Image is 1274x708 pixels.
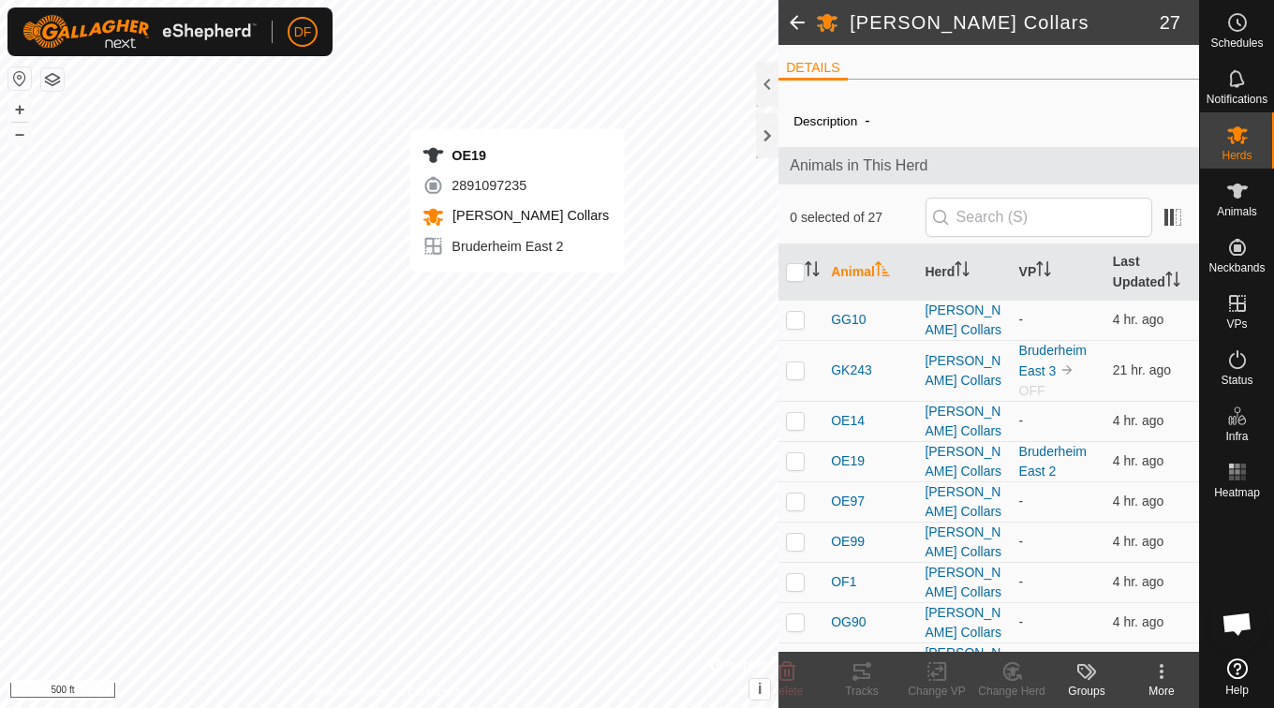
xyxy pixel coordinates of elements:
span: DF [294,22,312,42]
div: Bruderheim East 2 [422,235,609,258]
span: Oct 13, 2025, 2:36 PM [1113,453,1164,468]
span: Oct 13, 2025, 2:36 PM [1113,312,1164,327]
span: Animals in This Herd [790,155,1188,177]
span: VPs [1226,318,1247,330]
span: Neckbands [1208,262,1265,273]
div: [PERSON_NAME] Collars [925,402,1003,441]
th: VP [1012,244,1105,301]
span: GK243 [831,361,872,380]
span: OE99 [831,532,865,552]
div: Groups [1049,683,1124,700]
a: Contact Us [407,684,463,701]
div: [PERSON_NAME] Collars [925,442,1003,481]
button: Reset Map [8,67,31,90]
div: [PERSON_NAME] Collars [925,563,1003,602]
th: Herd [917,244,1011,301]
div: Open chat [1209,596,1266,652]
a: Bruderheim East 2 [1019,444,1087,479]
div: [PERSON_NAME] Collars [925,643,1003,683]
div: 2891097235 [422,174,609,197]
span: Status [1221,375,1252,386]
span: Heatmap [1214,487,1260,498]
div: More [1124,683,1199,700]
span: OE14 [831,411,865,431]
button: – [8,123,31,145]
div: [PERSON_NAME] Collars [925,523,1003,562]
span: Herds [1222,150,1252,161]
app-display-virtual-paddock-transition: - [1019,574,1024,589]
button: Map Layers [41,68,64,91]
app-display-virtual-paddock-transition: - [1019,312,1024,327]
a: Privacy Policy [316,684,386,701]
span: OE19 [831,451,865,471]
span: i [758,681,762,697]
span: GG10 [831,310,866,330]
span: Notifications [1207,94,1267,105]
p-sorticon: Activate to sort [1036,264,1051,279]
span: OFF [1019,383,1045,398]
span: Schedules [1210,37,1263,49]
span: Oct 13, 2025, 2:35 PM [1113,413,1164,428]
th: Animal [823,244,917,301]
span: OG90 [831,612,866,632]
span: Help [1225,685,1249,696]
div: [PERSON_NAME] Collars [925,482,1003,522]
th: Last Updated [1105,244,1199,301]
span: - [857,105,877,136]
span: [PERSON_NAME] Collars [448,208,609,223]
div: Change Herd [974,683,1049,700]
span: Oct 13, 2025, 2:36 PM [1113,494,1164,509]
app-display-virtual-paddock-transition: - [1019,614,1024,629]
div: Tracks [824,683,899,700]
label: Description [793,114,857,128]
img: Gallagher Logo [22,15,257,49]
app-display-virtual-paddock-transition: - [1019,534,1024,549]
div: [PERSON_NAME] Collars [925,351,1003,391]
div: [PERSON_NAME] Collars [925,301,1003,340]
span: OE97 [831,492,865,511]
span: Infra [1225,431,1248,442]
img: to [1059,362,1074,377]
p-sorticon: Activate to sort [805,264,820,279]
li: DETAILS [778,58,847,81]
span: Oct 12, 2025, 9:36 PM [1113,362,1171,377]
a: Bruderheim East 3 [1019,343,1087,378]
p-sorticon: Activate to sort [955,264,970,279]
div: OE19 [422,144,609,167]
span: OF1 [831,572,856,592]
button: i [749,679,770,700]
app-display-virtual-paddock-transition: - [1019,494,1024,509]
span: Delete [771,685,804,698]
span: Animals [1217,206,1257,217]
div: Change VP [899,683,974,700]
span: Oct 13, 2025, 2:36 PM [1113,614,1164,629]
a: Help [1200,651,1274,703]
input: Search (S) [926,198,1152,237]
h2: [PERSON_NAME] Collars [850,11,1160,34]
div: [PERSON_NAME] Collars [925,603,1003,642]
span: Oct 13, 2025, 2:36 PM [1113,574,1164,589]
app-display-virtual-paddock-transition: - [1019,413,1024,428]
p-sorticon: Activate to sort [1165,274,1180,289]
span: 27 [1160,8,1180,37]
span: Oct 13, 2025, 2:36 PM [1113,534,1164,549]
p-sorticon: Activate to sort [875,264,890,279]
button: + [8,98,31,121]
span: 0 selected of 27 [790,208,925,228]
